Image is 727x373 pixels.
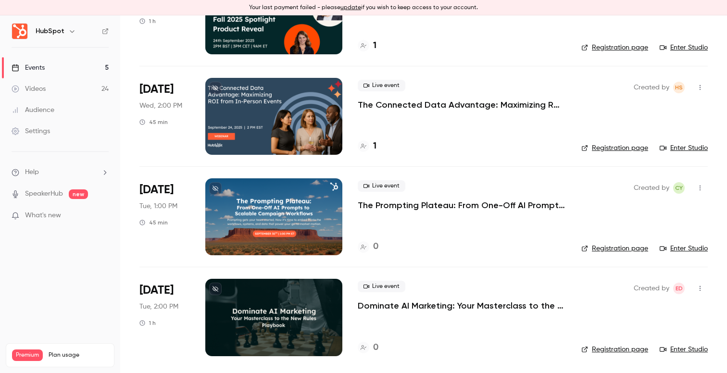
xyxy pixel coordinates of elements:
a: Registration page [581,244,648,253]
div: 1 h [139,319,156,327]
span: Tue, 1:00 PM [139,201,177,211]
a: 0 [358,341,378,354]
p: Your last payment failed - please if you wish to keep access to your account. [249,3,478,12]
a: Registration page [581,143,648,153]
span: HS [675,82,683,93]
span: [DATE] [139,283,174,298]
span: [DATE] [139,182,174,198]
h4: 0 [373,240,378,253]
a: Enter Studio [660,345,708,354]
span: Created by [634,82,669,93]
span: new [69,189,88,199]
span: Live event [358,180,405,192]
span: [DATE] [139,82,174,97]
div: Events [12,63,45,73]
a: SpeakerHub [25,189,63,199]
div: Audience [12,105,54,115]
a: Enter Studio [660,143,708,153]
a: 1 [358,140,376,153]
a: Registration page [581,43,648,52]
span: Help [25,167,39,177]
a: Enter Studio [660,43,708,52]
span: Tue, 2:00 PM [139,302,178,311]
div: Settings [12,126,50,136]
span: Plan usage [49,351,108,359]
a: The Connected Data Advantage: Maximizing ROI from In-Person Events [358,99,566,111]
div: 45 min [139,219,168,226]
span: Heather Smyth [673,82,685,93]
a: 0 [358,240,378,253]
span: Created by [634,182,669,194]
div: Sep 30 Tue, 1:00 PM (America/New York) [139,178,190,255]
a: Registration page [581,345,648,354]
img: HubSpot [12,24,27,39]
span: Premium [12,349,43,361]
span: Live event [358,80,405,91]
iframe: Noticeable Trigger [97,211,109,220]
span: CY [675,182,683,194]
span: ED [676,283,683,294]
span: Wed, 2:00 PM [139,101,182,111]
span: Created by [634,283,669,294]
a: Enter Studio [660,244,708,253]
h4: 0 [373,341,378,354]
a: The Prompting Plateau: From One-Off AI Prompts to Scalable Campaign Workflows [358,199,566,211]
a: 1 [358,39,376,52]
div: Sep 24 Wed, 12:00 PM (America/Denver) [139,78,190,155]
li: help-dropdown-opener [12,167,109,177]
div: 45 min [139,118,168,126]
h4: 1 [373,140,376,153]
a: Dominate AI Marketing: Your Masterclass to the New Rules Playbook [358,300,566,311]
div: 1 h [139,17,156,25]
span: Elika Dizechi [673,283,685,294]
span: What's new [25,211,61,221]
h6: HubSpot [36,26,64,36]
span: Celine Yung [673,182,685,194]
div: Oct 14 Tue, 2:00 PM (America/New York) [139,279,190,356]
span: Live event [358,281,405,292]
h4: 1 [373,39,376,52]
div: Videos [12,84,46,94]
button: update [340,3,361,12]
